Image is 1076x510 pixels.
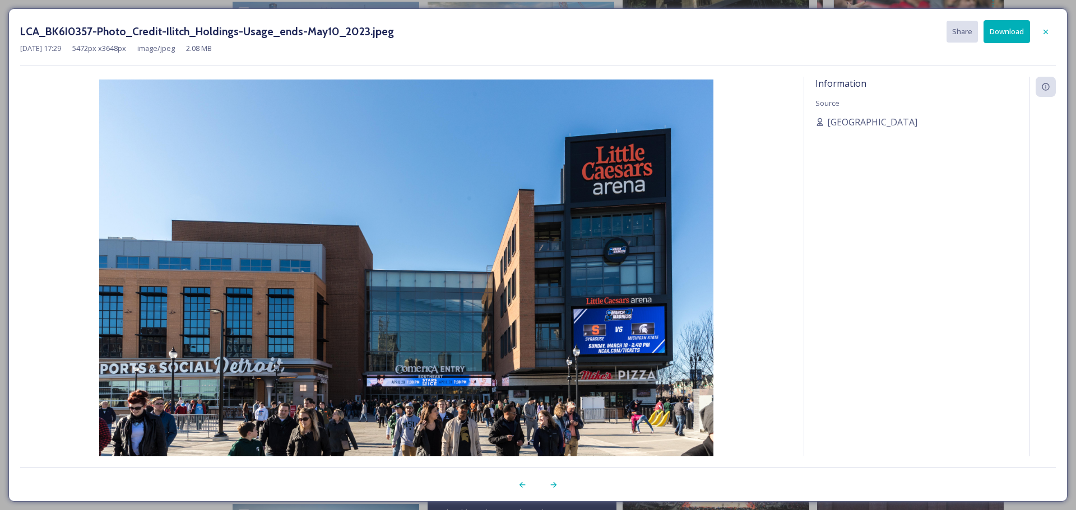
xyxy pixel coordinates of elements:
span: image/jpeg [137,43,175,54]
h3: LCA_BK6I0357-Photo_Credit-Ilitch_Holdings-Usage_ends-May10_2023.jpeg [20,24,394,40]
span: Information [815,77,866,90]
span: 2.08 MB [186,43,212,54]
img: LCA_BK6I0357-Photo_Credit-Ilitch_Holdings-Usage_ends-May10_2023.jpeg [20,79,792,489]
span: [GEOGRAPHIC_DATA] [827,115,917,129]
span: Source [815,98,840,108]
button: Download [984,20,1030,43]
span: 5472 px x 3648 px [72,43,126,54]
button: Share [947,21,978,43]
span: [DATE] 17:29 [20,43,61,54]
